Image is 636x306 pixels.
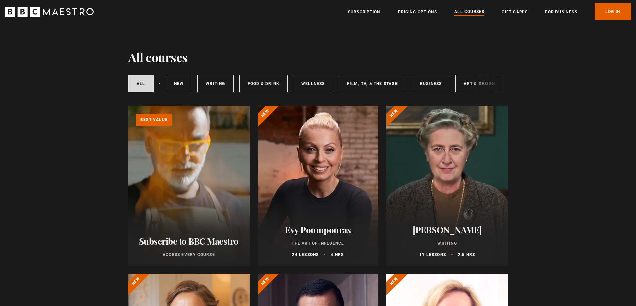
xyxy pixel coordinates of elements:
a: Log In [595,3,631,20]
a: All Courses [454,8,484,16]
p: 24 lessons [292,252,319,258]
a: Food & Drink [239,75,288,92]
nav: Primary [348,3,631,20]
a: Art & Design [455,75,503,92]
svg: BBC Maestro [5,7,94,17]
a: [PERSON_NAME] Writing 11 lessons 2.5 hrs New [386,106,508,266]
a: Gift Cards [502,9,528,15]
a: Writing [197,75,233,92]
a: Evy Poumpouras The Art of Influence 24 lessons 4 hrs New [258,106,379,266]
a: All [128,75,154,92]
a: Film, TV, & The Stage [339,75,406,92]
a: New [166,75,192,92]
h1: All courses [128,50,188,64]
p: 11 lessons [419,252,446,258]
p: The Art of Influence [266,240,371,246]
h2: [PERSON_NAME] [394,225,500,235]
p: Writing [394,240,500,246]
h2: Evy Poumpouras [266,225,371,235]
a: For business [545,9,577,15]
p: Best value [136,114,172,126]
p: 2.5 hrs [458,252,475,258]
a: Subscription [348,9,380,15]
a: Wellness [293,75,333,92]
p: 4 hrs [331,252,344,258]
a: Business [412,75,450,92]
a: Pricing Options [398,9,437,15]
